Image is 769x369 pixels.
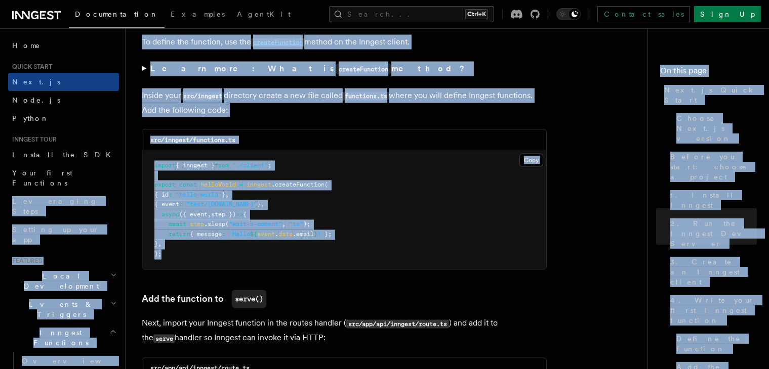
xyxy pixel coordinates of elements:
span: Choose Next.js version [676,113,757,144]
h4: On this page [660,65,757,81]
a: Define the function [672,330,757,358]
a: Install the SDK [8,146,119,164]
span: Inngest tour [8,135,57,144]
p: To define the function, use the method on the Inngest client. [142,35,547,50]
code: createFunction [336,64,391,75]
span: helloWorld [200,181,236,189]
code: serve() [232,290,266,308]
span: await [169,221,186,228]
span: step }) [211,211,236,218]
span: , [225,192,229,199]
span: 2. Run the Inngest Dev Server [670,218,757,249]
span: Overview [22,357,126,365]
span: from [215,162,229,169]
span: ); [154,251,161,258]
span: Setting up your app [12,225,99,244]
code: serve [153,335,175,343]
a: Before you start: choose a project [666,148,757,186]
span: { message [190,231,222,238]
span: } [257,201,261,208]
span: const [179,181,197,189]
span: event [257,231,275,238]
strong: Learn more: What is method? [150,64,467,73]
a: AgentKit [231,3,297,27]
span: async [161,211,179,218]
a: Next.js Quick Start [660,81,757,109]
span: 4. Write your first Inngest function [670,295,757,326]
span: Python [12,114,49,122]
a: Documentation [69,3,165,28]
span: { inngest } [176,162,215,169]
span: { event [154,201,179,208]
span: Next.js [12,78,60,86]
span: Next.js Quick Start [664,85,757,105]
a: createFunction [251,37,304,47]
span: Home [12,40,41,51]
span: 3. Create an Inngest client [670,257,757,287]
span: Quick start [8,63,52,71]
span: Before you start: choose a project [670,152,757,182]
span: => [236,211,243,218]
span: "hello-world" [176,192,222,199]
button: Inngest Functions [8,324,119,352]
span: Define the function [676,334,757,354]
a: 4. Write your first Inngest function [666,291,757,330]
code: src/inngest [181,92,224,101]
span: step [190,221,204,228]
span: Node.js [12,96,60,104]
span: , [282,221,286,228]
summary: Learn more: What iscreateFunctionmethod? [142,62,547,76]
code: functions.ts [343,92,389,101]
span: Features [8,257,42,265]
a: Contact sales [597,6,690,22]
span: Install the SDK [12,151,117,159]
span: import [154,162,176,169]
a: Leveraging Steps [8,192,119,220]
span: ); [303,221,310,228]
span: .email [293,231,314,238]
span: Your first Functions [12,169,72,187]
span: data [278,231,293,238]
span: "1s" [289,221,303,228]
p: Next, import your Inngest function in the routes handler ( ) and add it to the handler so Inngest... [142,316,547,346]
span: Documentation [75,10,158,18]
button: Search...Ctrl+K [329,6,494,22]
a: 1. Install Inngest [666,186,757,214]
a: Choose Next.js version [672,109,757,148]
span: Inngest Functions [8,328,109,348]
span: ( [325,181,328,189]
a: Your first Functions [8,164,119,192]
code: src/app/api/inngest/route.ts [346,320,449,329]
a: Home [8,36,119,55]
span: = [239,181,243,189]
code: src/inngest/functions.ts [150,136,235,144]
a: 2. Run the Inngest Dev Server [666,214,757,253]
span: }; [325,231,332,238]
span: Leveraging Steps [12,197,98,215]
span: 1. Install Inngest [670,190,757,210]
span: } [314,231,317,238]
span: export [154,181,176,189]
span: } [154,241,158,248]
button: Toggle dark mode [556,8,581,20]
span: `Hello [229,231,250,238]
code: createFunction [251,38,304,47]
kbd: Ctrl+K [465,9,488,19]
span: ({ event [179,211,208,218]
a: Next.js [8,73,119,91]
span: ; [268,162,271,169]
span: inngest [247,181,271,189]
span: "test/[DOMAIN_NAME]" [186,201,257,208]
span: .sleep [204,221,225,228]
a: 3. Create an Inngest client [666,253,757,291]
span: !` [317,231,325,238]
span: Events & Triggers [8,299,110,319]
span: Examples [171,10,225,18]
span: return [169,231,190,238]
span: : [222,231,225,238]
a: Setting up your app [8,220,119,249]
a: Python [8,109,119,127]
span: } [222,192,225,199]
p: Inside your directory create a new file called where you will define Inngest functions. Add the f... [142,88,547,117]
span: . [275,231,278,238]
